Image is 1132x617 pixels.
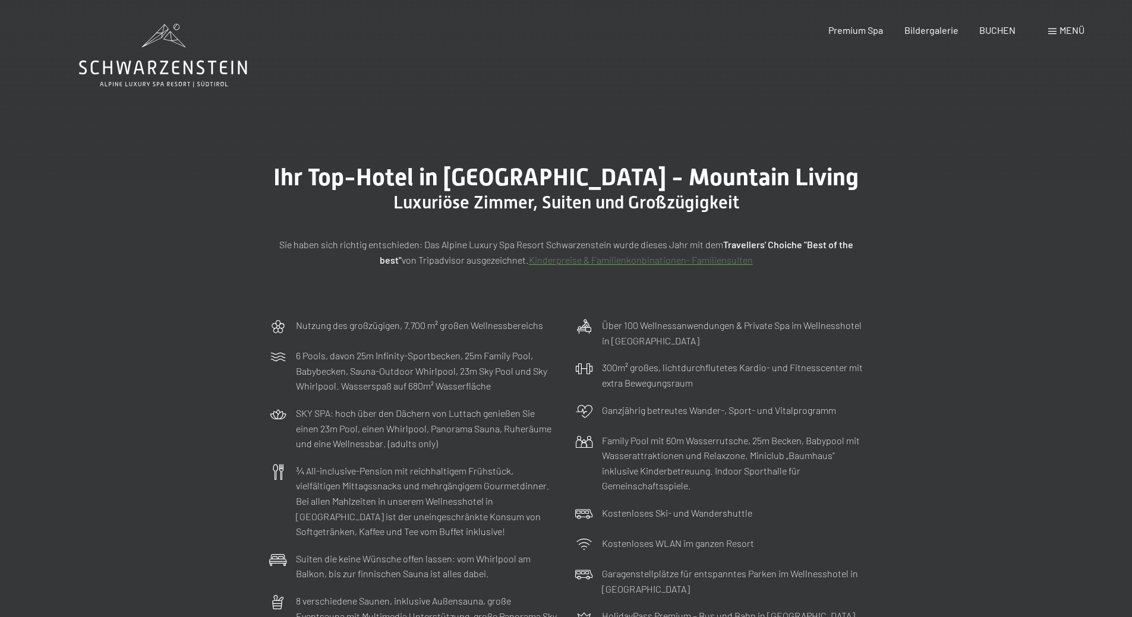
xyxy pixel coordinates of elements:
p: Nutzung des großzügigen, 7.700 m² großen Wellnessbereichs [296,318,543,333]
p: 6 Pools, davon 25m Infinity-Sportbecken, 25m Family Pool, Babybecken, Sauna-Outdoor Whirlpool, 23... [296,348,557,394]
p: SKY SPA: hoch über den Dächern von Luttach genießen Sie einen 23m Pool, einen Whirlpool, Panorama... [296,406,557,451]
p: Ganzjährig betreutes Wander-, Sport- und Vitalprogramm [602,403,836,418]
p: Suiten die keine Wünsche offen lassen: vom Whirlpool am Balkon, bis zur finnischen Sauna ist alle... [296,551,557,581]
a: Kinderpreise & Familienkonbinationen- Familiensuiten [529,254,753,265]
p: Sie haben sich richtig entschieden: Das Alpine Luxury Spa Resort Schwarzenstein wurde dieses Jahr... [269,237,863,267]
p: 300m² großes, lichtdurchflutetes Kardio- und Fitnesscenter mit extra Bewegungsraum [602,360,863,390]
p: Über 100 Wellnessanwendungen & Private Spa im Wellnesshotel in [GEOGRAPHIC_DATA] [602,318,863,348]
p: Garagenstellplätze für entspanntes Parken im Wellnesshotel in [GEOGRAPHIC_DATA] [602,566,863,596]
p: Kostenloses Ski- und Wandershuttle [602,505,752,521]
a: Premium Spa [828,24,883,36]
a: BUCHEN [979,24,1016,36]
span: Ihr Top-Hotel in [GEOGRAPHIC_DATA] - Mountain Living [273,163,859,191]
p: ¾ All-inclusive-Pension mit reichhaltigem Frühstück, vielfältigen Mittagssnacks und mehrgängigem ... [296,463,557,539]
span: Menü [1060,24,1084,36]
p: Family Pool mit 60m Wasserrutsche, 25m Becken, Babypool mit Wasserattraktionen und Relaxzone. Min... [602,433,863,493]
a: Bildergalerie [904,24,958,36]
span: Luxuriöse Zimmer, Suiten und Großzügigkeit [393,192,739,213]
strong: Travellers' Choiche "Best of the best" [380,239,853,265]
p: Kostenloses WLAN im ganzen Resort [602,536,754,551]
